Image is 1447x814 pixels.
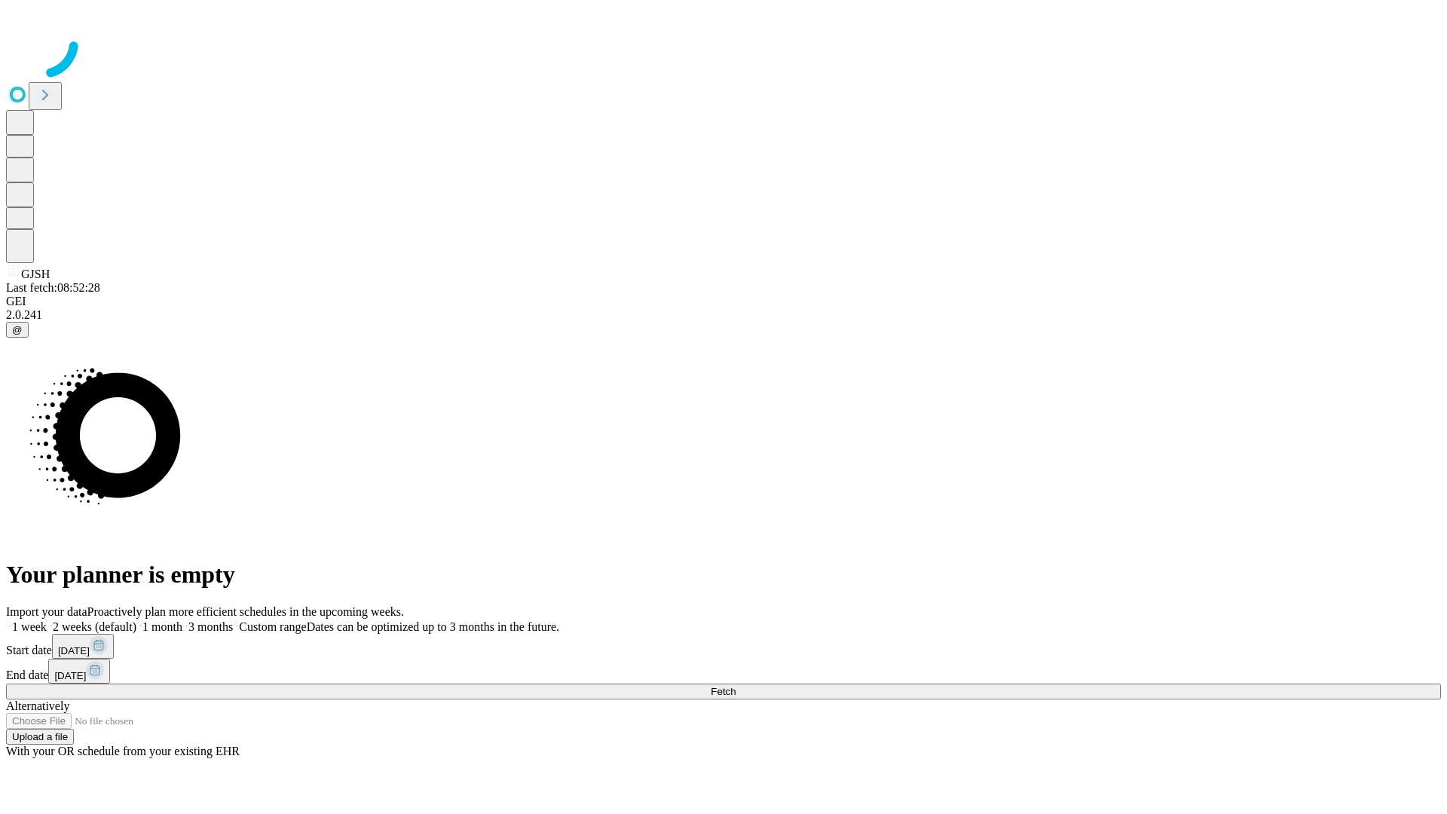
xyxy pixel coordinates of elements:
[142,620,182,633] span: 1 month
[6,322,29,338] button: @
[12,324,23,335] span: @
[54,670,86,681] span: [DATE]
[6,745,240,757] span: With your OR schedule from your existing EHR
[6,561,1441,589] h1: Your planner is empty
[48,659,110,684] button: [DATE]
[21,268,50,280] span: GJSH
[711,686,736,697] span: Fetch
[58,645,90,656] span: [DATE]
[6,729,74,745] button: Upload a file
[6,605,87,618] span: Import your data
[6,659,1441,684] div: End date
[188,620,233,633] span: 3 months
[87,605,404,618] span: Proactively plan more efficient schedules in the upcoming weeks.
[6,684,1441,699] button: Fetch
[6,281,100,294] span: Last fetch: 08:52:28
[12,620,47,633] span: 1 week
[239,620,306,633] span: Custom range
[307,620,559,633] span: Dates can be optimized up to 3 months in the future.
[6,634,1441,659] div: Start date
[6,295,1441,308] div: GEI
[6,699,69,712] span: Alternatively
[52,634,114,659] button: [DATE]
[53,620,136,633] span: 2 weeks (default)
[6,308,1441,322] div: 2.0.241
